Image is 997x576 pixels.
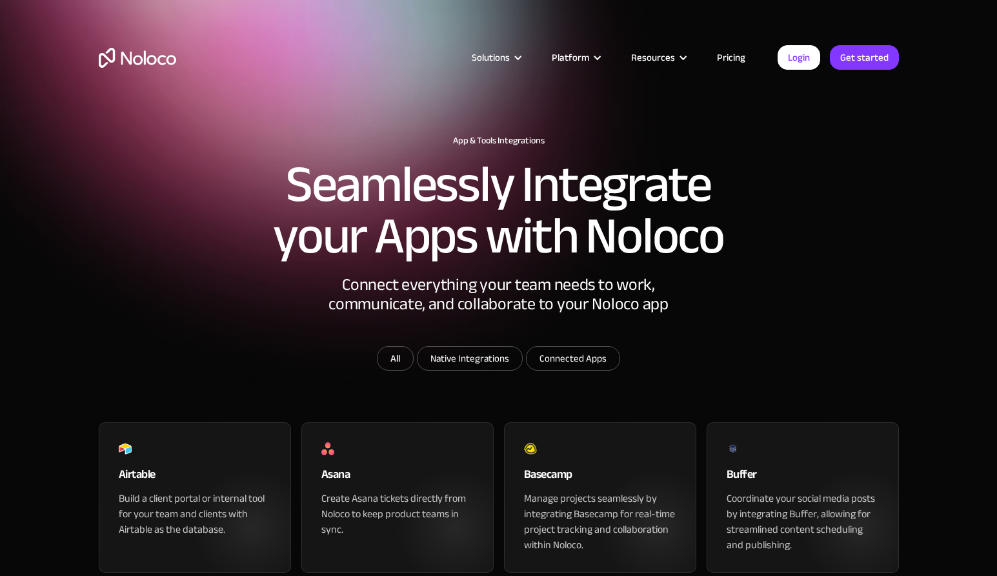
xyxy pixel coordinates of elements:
[778,45,820,70] a: Login
[727,491,879,553] div: Coordinate your social media posts by integrating Buffer, allowing for streamlined content schedu...
[552,49,589,66] div: Platform
[99,48,176,68] a: home
[701,49,761,66] a: Pricing
[524,465,676,491] div: Basecamp
[472,49,510,66] div: Solutions
[99,422,291,573] a: AirtableBuild a client portal or internal tool for your team and clients with Airtable as the dat...
[99,136,899,146] h1: App & Tools Integrations
[321,465,474,491] div: Asana
[456,49,536,66] div: Solutions
[301,422,494,573] a: AsanaCreate Asana tickets directly from Noloco to keep product teams in sync.
[241,346,757,374] form: Email Form
[119,465,271,491] div: Airtable
[727,465,879,491] div: Buffer
[524,491,676,553] div: Manage projects seamlessly by integrating Basecamp for real-time project tracking and collaborati...
[321,491,474,537] div: Create Asana tickets directly from Noloco to keep product teams in sync.
[536,49,615,66] div: Platform
[631,49,675,66] div: Resources
[830,45,899,70] a: Get started
[273,159,725,262] h2: Seamlessly Integrate your Apps with Noloco
[119,491,271,537] div: Build a client portal or internal tool for your team and clients with Airtable as the database.
[305,275,692,346] div: Connect everything your team needs to work, communicate, and collaborate to your Noloco app
[504,422,696,573] a: BasecampManage projects seamlessly by integrating Basecamp for real-time project tracking and col...
[377,346,414,371] a: All
[707,422,899,573] a: BufferCoordinate your social media posts by integrating Buffer, allowing for streamlined content ...
[615,49,701,66] div: Resources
